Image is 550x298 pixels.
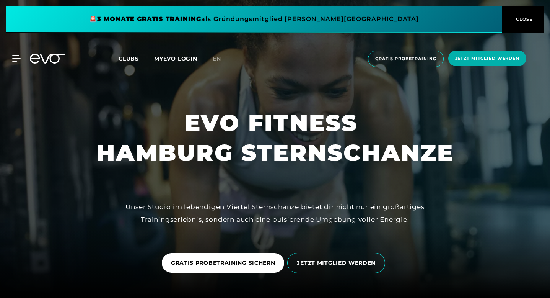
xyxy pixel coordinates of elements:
[366,51,446,67] a: Gratis Probetraining
[502,6,544,33] button: CLOSE
[287,247,388,279] a: JETZT MITGLIED WERDEN
[154,55,197,62] a: MYEVO LOGIN
[162,247,288,278] a: GRATIS PROBETRAINING SICHERN
[297,259,376,267] span: JETZT MITGLIED WERDEN
[375,56,436,62] span: Gratis Probetraining
[119,55,139,62] span: Clubs
[514,16,533,23] span: CLOSE
[213,54,230,63] a: en
[96,108,454,168] h1: EVO FITNESS HAMBURG STERNSCHANZE
[213,55,221,62] span: en
[119,55,154,62] a: Clubs
[446,51,529,67] a: Jetzt Mitglied werden
[103,201,447,226] div: Unser Studio im lebendigen Viertel Sternschanze bietet dir nicht nur ein großartiges Trainingserl...
[171,259,275,267] span: GRATIS PROBETRAINING SICHERN
[455,55,519,62] span: Jetzt Mitglied werden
